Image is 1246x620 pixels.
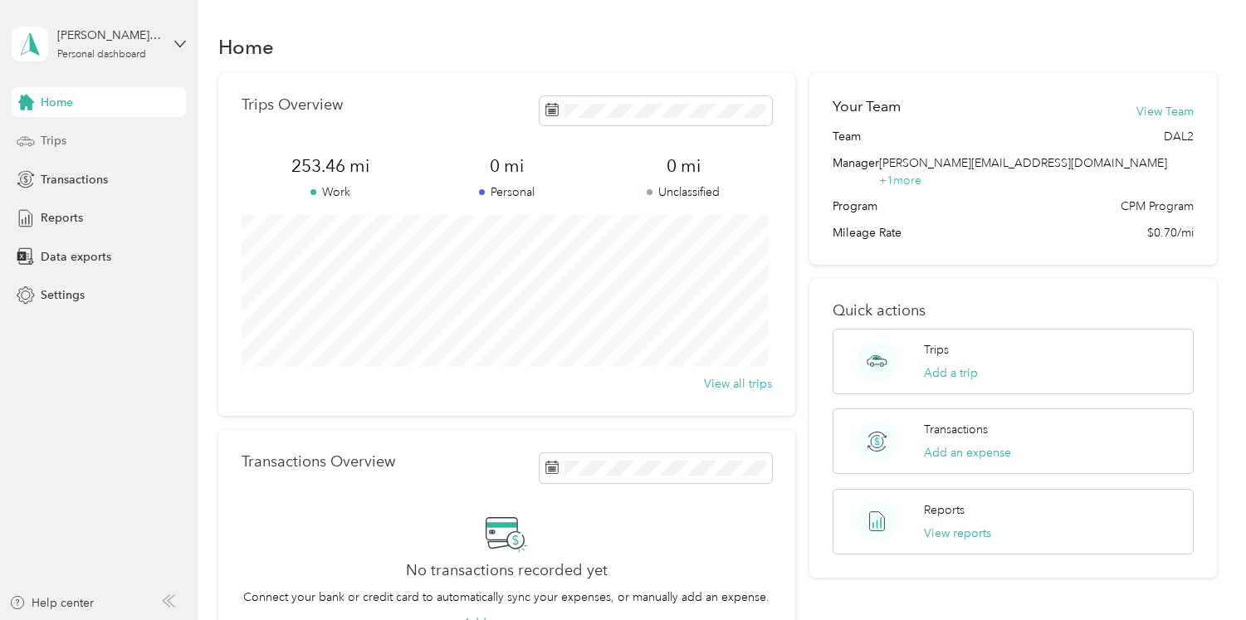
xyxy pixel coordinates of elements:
[1147,224,1194,242] span: $0.70/mi
[242,96,343,114] p: Trips Overview
[41,171,108,188] span: Transactions
[242,154,418,178] span: 253.46 mi
[595,154,772,178] span: 0 mi
[924,364,978,382] button: Add a trip
[243,588,770,606] p: Connect your bank or credit card to automatically sync your expenses, or manually add an expense.
[924,444,1011,461] button: Add an expense
[879,156,1167,170] span: [PERSON_NAME][EMAIL_ADDRESS][DOMAIN_NAME]
[833,96,901,117] h2: Your Team
[833,198,877,215] span: Program
[833,154,879,189] span: Manager
[9,594,94,612] button: Help center
[833,128,861,145] span: Team
[41,286,85,304] span: Settings
[833,302,1194,320] p: Quick actions
[704,375,772,393] button: View all trips
[924,421,988,438] p: Transactions
[242,453,395,471] p: Transactions Overview
[1136,103,1194,120] button: View Team
[41,248,111,266] span: Data exports
[595,183,772,201] p: Unclassified
[41,132,66,149] span: Trips
[418,154,595,178] span: 0 mi
[218,38,274,56] h1: Home
[41,209,83,227] span: Reports
[406,562,608,579] h2: No transactions recorded yet
[57,27,161,44] div: [PERSON_NAME][EMAIL_ADDRESS][DOMAIN_NAME]
[418,183,595,201] p: Personal
[1164,128,1194,145] span: DAL2
[879,173,921,188] span: + 1 more
[57,50,146,60] div: Personal dashboard
[833,224,902,242] span: Mileage Rate
[924,525,991,542] button: View reports
[242,183,418,201] p: Work
[41,94,73,111] span: Home
[924,341,949,359] p: Trips
[924,501,965,519] p: Reports
[1153,527,1246,620] iframe: Everlance-gr Chat Button Frame
[1121,198,1194,215] span: CPM Program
